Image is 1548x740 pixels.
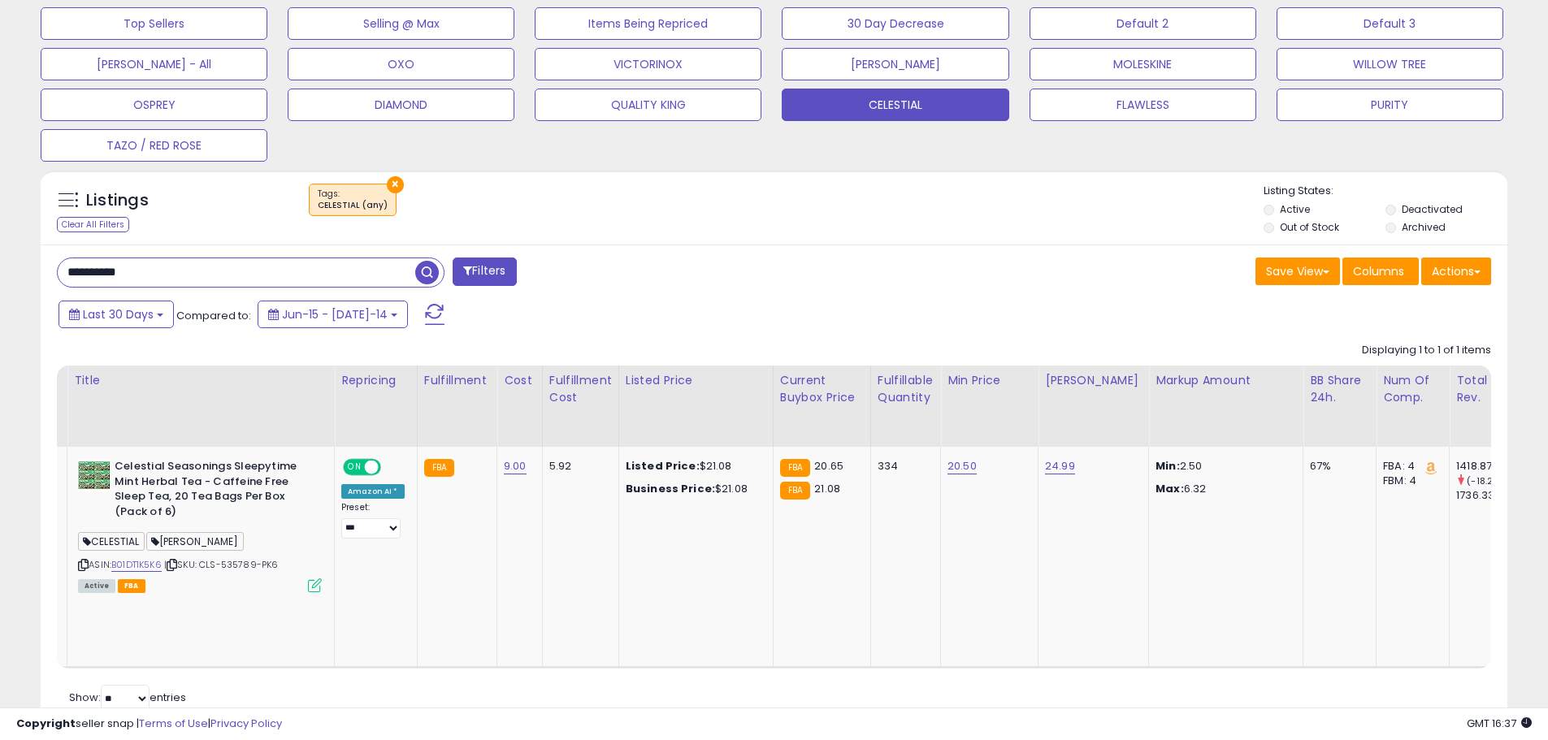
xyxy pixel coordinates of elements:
[16,716,282,732] div: seller snap | |
[387,176,404,193] button: ×
[1045,458,1075,474] a: 24.99
[74,372,327,389] div: Title
[535,48,761,80] button: VICTORINOX
[1467,716,1532,731] span: 2025-08-14 16:37 GMT
[1456,488,1522,503] div: 1736.33
[1030,48,1256,80] button: MOLESKINE
[57,217,129,232] div: Clear All Filters
[535,89,761,121] button: QUALITY KING
[1456,459,1522,474] div: 1418.87
[1156,459,1290,474] p: 2.50
[288,7,514,40] button: Selling @ Max
[780,372,864,406] div: Current Buybox Price
[453,257,516,286] button: Filters
[424,459,454,477] small: FBA
[504,372,536,389] div: Cost
[59,301,174,328] button: Last 30 Days
[1045,372,1142,389] div: [PERSON_NAME]
[258,301,408,328] button: Jun-15 - [DATE]-14
[282,306,388,322] span: Jun-15 - [DATE]-14
[782,48,1008,80] button: [PERSON_NAME]
[1383,459,1437,474] div: FBA: 4
[41,7,267,40] button: Top Sellers
[288,89,514,121] button: DIAMOND
[626,372,766,389] div: Listed Price
[780,482,810,500] small: FBA
[1402,220,1446,234] label: Archived
[341,484,405,499] div: Amazon AI *
[626,458,700,474] b: Listed Price:
[86,189,149,212] h5: Listings
[379,461,405,474] span: OFF
[1402,202,1463,216] label: Deactivated
[16,716,76,731] strong: Copyright
[164,558,279,571] span: | SKU: CLS-535789-PK6
[1264,184,1507,199] p: Listing States:
[1383,474,1437,488] div: FBM: 4
[947,458,977,474] a: 20.50
[1030,7,1256,40] button: Default 2
[626,459,761,474] div: $21.08
[1156,458,1180,474] strong: Min:
[78,459,322,591] div: ASIN:
[111,558,162,572] a: B01DT1K5K6
[947,372,1031,389] div: Min Price
[1421,257,1491,285] button: Actions
[1156,482,1290,496] p: 6.32
[1255,257,1340,285] button: Save View
[780,459,810,477] small: FBA
[814,458,843,474] span: 20.65
[1353,263,1404,279] span: Columns
[41,48,267,80] button: [PERSON_NAME] - All
[1467,474,1510,487] small: (-18.28%)
[878,459,928,474] div: 334
[1310,372,1369,406] div: BB Share 24h.
[535,7,761,40] button: Items Being Repriced
[341,372,410,389] div: Repricing
[318,188,388,212] span: Tags :
[69,690,186,705] span: Show: entries
[115,459,312,523] b: Celestial Seasonings Sleepytime Mint Herbal Tea - Caffeine Free Sleep Tea, 20 Tea Bags Per Box (P...
[118,579,145,593] span: FBA
[1156,481,1184,496] strong: Max:
[210,716,282,731] a: Privacy Policy
[1342,257,1419,285] button: Columns
[78,579,115,593] span: All listings currently available for purchase on Amazon
[1362,343,1491,358] div: Displaying 1 to 1 of 1 items
[626,482,761,496] div: $21.08
[318,200,388,211] div: CELESTIAL (any)
[626,481,715,496] b: Business Price:
[83,306,154,322] span: Last 30 Days
[549,459,606,474] div: 5.92
[41,129,267,162] button: TAZO / RED ROSE
[1277,89,1503,121] button: PURITY
[1030,89,1256,121] button: FLAWLESS
[41,89,267,121] button: OSPREY
[504,458,527,474] a: 9.00
[78,459,111,491] img: 61wmUboaIVL._SL40_.jpg
[345,461,365,474] span: ON
[549,372,612,406] div: Fulfillment Cost
[1456,372,1515,406] div: Total Rev.
[341,502,405,539] div: Preset:
[1280,202,1310,216] label: Active
[782,7,1008,40] button: 30 Day Decrease
[1277,7,1503,40] button: Default 3
[878,372,934,406] div: Fulfillable Quantity
[782,89,1008,121] button: CELESTIAL
[139,716,208,731] a: Terms of Use
[1156,372,1296,389] div: Markup Amount
[146,532,244,551] span: [PERSON_NAME]
[176,308,251,323] span: Compared to:
[1383,372,1442,406] div: Num of Comp.
[288,48,514,80] button: OXO
[1280,220,1339,234] label: Out of Stock
[814,481,840,496] span: 21.08
[424,372,490,389] div: Fulfillment
[78,532,145,551] span: CELESTIAL
[1277,48,1503,80] button: WILLOW TREE
[1310,459,1364,474] div: 67%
